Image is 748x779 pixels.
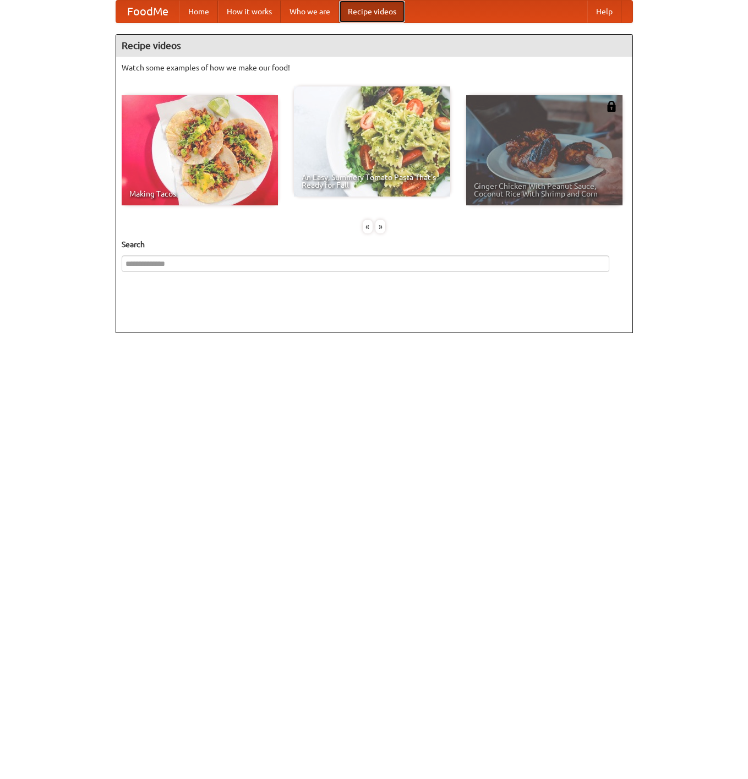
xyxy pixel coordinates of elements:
a: How it works [218,1,281,23]
a: An Easy, Summery Tomato Pasta That's Ready for Fall [294,86,450,197]
a: Making Tacos [122,95,278,205]
p: Watch some examples of how we make our food! [122,62,627,73]
a: Who we are [281,1,339,23]
div: « [363,220,373,233]
a: Recipe videos [339,1,405,23]
div: » [375,220,385,233]
a: Help [587,1,621,23]
a: FoodMe [116,1,179,23]
img: 483408.png [606,101,617,112]
a: Home [179,1,218,23]
h4: Recipe videos [116,35,632,57]
span: An Easy, Summery Tomato Pasta That's Ready for Fall [302,173,443,189]
h5: Search [122,239,627,250]
span: Making Tacos [129,190,270,198]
